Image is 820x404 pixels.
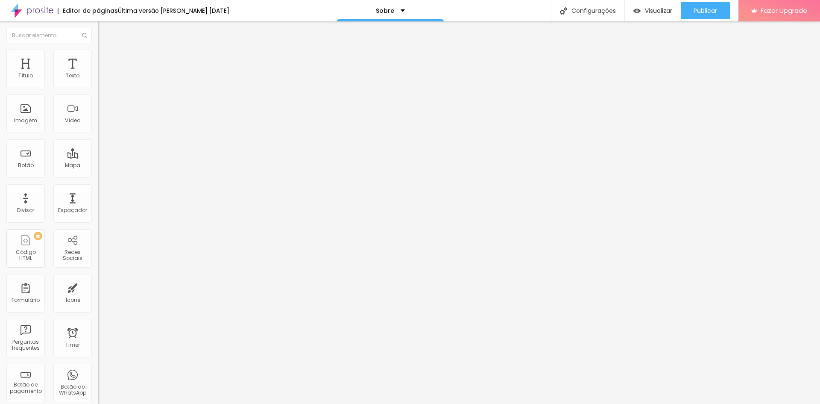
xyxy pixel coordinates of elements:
div: Divisor [17,207,34,213]
input: Buscar elemento [6,28,92,43]
div: Ícone [65,297,80,303]
div: Título [18,73,33,79]
div: Formulário [12,297,40,303]
div: Redes Sociais [56,249,89,262]
div: Vídeo [65,118,80,124]
img: Icone [82,33,87,38]
button: Visualizar [625,2,681,19]
div: Código HTML [9,249,42,262]
div: Botão de pagamento [9,382,42,394]
div: Botão [18,162,34,168]
div: Mapa [65,162,80,168]
div: Imagem [14,118,37,124]
div: Editor de páginas [58,8,118,14]
p: Sobre [376,8,394,14]
button: Publicar [681,2,730,19]
span: Visualizar [645,7,672,14]
span: Fazer Upgrade [761,7,807,14]
div: Timer [65,342,80,348]
div: Texto [66,73,79,79]
img: Icone [560,7,567,15]
div: Última versão [PERSON_NAME] [DATE] [118,8,229,14]
div: Botão do WhatsApp [56,384,89,396]
span: Publicar [694,7,717,14]
img: view-1.svg [633,7,641,15]
div: Perguntas frequentes [9,339,42,351]
div: Espaçador [58,207,87,213]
